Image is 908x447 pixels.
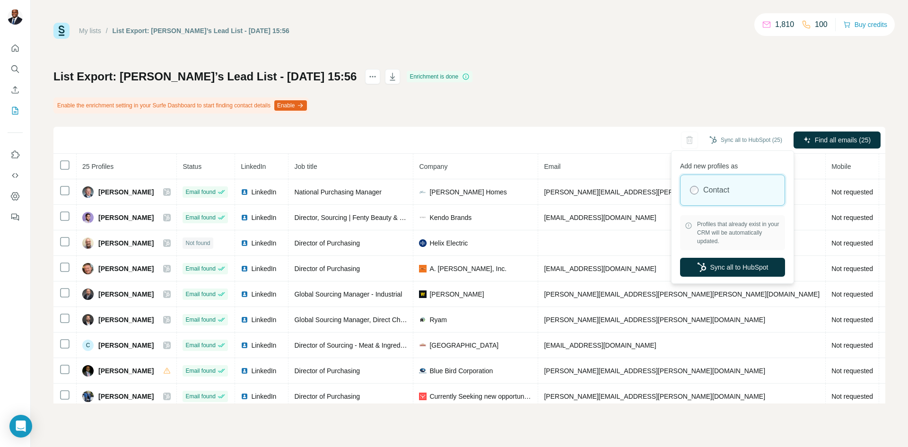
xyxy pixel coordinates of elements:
[831,316,873,324] span: Not requested
[419,239,427,247] img: company-logo
[419,217,427,218] img: company-logo
[544,342,656,349] span: [EMAIL_ADDRESS][DOMAIN_NAME]
[185,316,215,324] span: Email found
[251,341,276,350] span: LinkedIn
[98,187,154,197] span: [PERSON_NAME]
[251,238,276,248] span: LinkedIn
[98,341,154,350] span: [PERSON_NAME]
[82,314,94,325] img: Avatar
[831,163,851,170] span: Mobile
[98,213,154,222] span: [PERSON_NAME]
[429,289,484,299] span: [PERSON_NAME]
[703,133,789,147] button: Sync all to HubSpot (25)
[241,290,248,298] img: LinkedIn logo
[294,214,429,221] span: Director, Sourcing | Fenty Beauty & Fragrance
[183,163,201,170] span: Status
[241,265,248,272] img: LinkedIn logo
[831,214,873,221] span: Not requested
[185,188,215,196] span: Email found
[185,239,210,247] span: Not found
[185,392,215,401] span: Email found
[53,97,309,114] div: Enable the enrichment setting in your Surfe Dashboard to start finding contact details
[294,188,381,196] span: National Purchasing Manager
[429,366,493,376] span: Blue Bird Corporation
[98,264,154,273] span: [PERSON_NAME]
[82,263,94,274] img: Avatar
[251,366,276,376] span: LinkedIn
[98,315,154,324] span: [PERSON_NAME]
[251,213,276,222] span: LinkedIn
[419,367,427,375] img: company-logo
[251,392,276,401] span: LinkedIn
[241,214,248,221] img: LinkedIn logo
[98,289,154,299] span: [PERSON_NAME]
[251,264,276,273] span: LinkedIn
[241,188,248,196] img: LinkedIn logo
[294,367,360,375] span: Director of Purchasing
[82,163,113,170] span: 25 Profiles
[544,265,656,272] span: [EMAIL_ADDRESS][DOMAIN_NAME]
[106,26,108,35] li: /
[419,393,427,400] img: company-logo
[98,392,154,401] span: [PERSON_NAME]
[419,290,427,298] img: company-logo
[407,71,472,82] div: Enrichment is done
[185,367,215,375] span: Email found
[8,9,23,25] img: Avatar
[831,290,873,298] span: Not requested
[815,135,871,145] span: Find all emails (25)
[113,26,289,35] div: List Export: [PERSON_NAME]’s Lead List - [DATE] 15:56
[251,187,276,197] span: LinkedIn
[241,393,248,400] img: LinkedIn logo
[419,316,427,324] img: company-logo
[82,186,94,198] img: Avatar
[831,393,873,400] span: Not requested
[185,213,215,222] span: Email found
[831,239,873,247] span: Not requested
[185,264,215,273] span: Email found
[241,316,248,324] img: LinkedIn logo
[274,100,307,111] button: Enable
[429,315,447,324] span: Ryam
[8,209,23,226] button: Feedback
[703,184,729,196] label: Contact
[429,264,506,273] span: A. [PERSON_NAME], Inc.
[98,366,154,376] span: [PERSON_NAME]
[185,341,215,350] span: Email found
[82,237,94,249] img: Avatar
[82,289,94,300] img: Avatar
[843,18,887,31] button: Buy credits
[294,163,317,170] span: Job title
[429,213,471,222] span: Kendo Brands
[544,290,820,298] span: [PERSON_NAME][EMAIL_ADDRESS][PERSON_NAME][PERSON_NAME][DOMAIN_NAME]
[8,61,23,78] button: Search
[815,19,828,30] p: 100
[53,69,357,84] h1: List Export: [PERSON_NAME]’s Lead List - [DATE] 15:56
[294,290,402,298] span: Global Sourcing Manager - Industrial
[831,265,873,272] span: Not requested
[544,367,765,375] span: [PERSON_NAME][EMAIL_ADDRESS][PERSON_NAME][DOMAIN_NAME]
[241,342,248,349] img: LinkedIn logo
[98,238,154,248] span: [PERSON_NAME]
[429,341,498,350] span: [GEOGRAPHIC_DATA]
[831,342,873,349] span: Not requested
[294,239,360,247] span: Director of Purchasing
[82,391,94,402] img: Avatar
[294,316,423,324] span: Global Sourcing Manager, Direct Chemicals
[544,214,656,221] span: [EMAIL_ADDRESS][DOMAIN_NAME]
[429,187,506,197] span: [PERSON_NAME] Homes
[419,163,447,170] span: Company
[831,367,873,375] span: Not requested
[8,146,23,163] button: Use Surfe on LinkedIn
[241,163,266,170] span: LinkedIn
[831,188,873,196] span: Not requested
[53,23,70,39] img: Surfe Logo
[429,238,468,248] span: Helix Electric
[429,392,532,401] span: Currently Seeking new opportunities and looking for the new adventure
[82,212,94,223] img: Avatar
[8,102,23,119] button: My lists
[419,265,427,272] img: company-logo
[251,315,276,324] span: LinkedIn
[82,365,94,377] img: Avatar
[794,131,881,149] button: Find all emails (25)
